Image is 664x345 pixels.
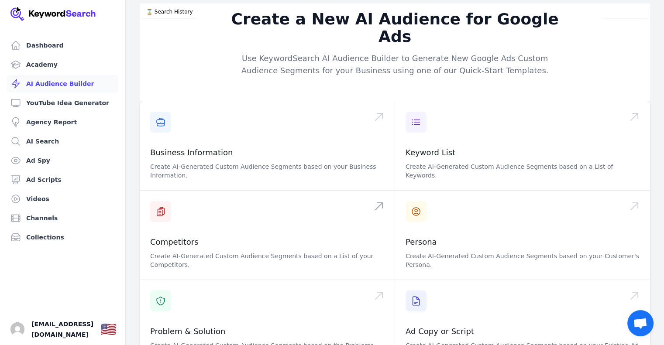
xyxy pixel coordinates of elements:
div: 🇺🇸 [100,321,117,337]
button: 🇺🇸 [100,321,117,338]
a: AI Audience Builder [7,75,118,92]
a: AI Search [7,133,118,150]
span: [EMAIL_ADDRESS][DOMAIN_NAME] [31,319,93,340]
a: Ad Copy or Script [406,327,474,336]
a: Open chat [627,310,654,336]
a: Persona [406,237,437,246]
a: Channels [7,209,118,227]
img: Your Company [10,7,96,21]
a: Business Information [150,148,233,157]
a: Keyword List [406,148,455,157]
button: ⌛️ Search History [141,5,198,18]
a: Problem & Solution [150,327,225,336]
p: Use KeywordSearch AI Audience Builder to Generate New Google Ads Custom Audience Segments for you... [227,52,563,77]
a: Agency Report [7,113,118,131]
a: Competitors [150,237,199,246]
button: Video Tutorial [603,5,648,18]
h2: Create a New AI Audience for Google Ads [227,10,563,45]
a: Videos [7,190,118,208]
img: Reganam Limited [10,322,24,336]
a: Ad Scripts [7,171,118,188]
a: Academy [7,56,118,73]
a: YouTube Idea Generator [7,94,118,112]
a: Ad Spy [7,152,118,169]
button: Open user button [10,322,24,336]
a: Dashboard [7,37,118,54]
a: Collections [7,229,118,246]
